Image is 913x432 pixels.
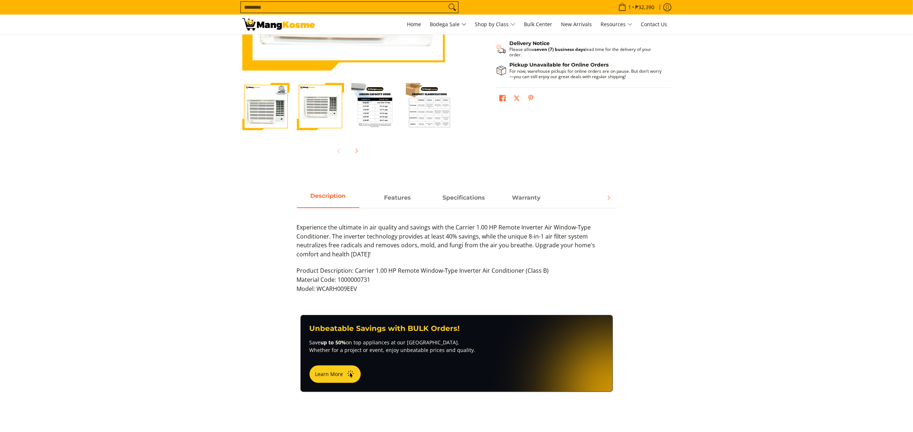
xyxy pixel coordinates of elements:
a: Unbeatable Savings with BULK Orders! Saveup to 50%on top appliances at our [GEOGRAPHIC_DATA]. Whe... [300,315,613,392]
button: Learn More [310,365,361,383]
span: Features [367,191,429,204]
strong: Pickup Unavailable for Online Orders [510,61,609,68]
span: 1 [627,5,633,10]
p: Experience the ultimate in air quality and savings with the Carrier 1.00 HP Remote Inverter Air W... [297,223,617,266]
h3: Unbeatable Savings with BULK Orders! [310,324,604,333]
a: New Arrivals [558,15,596,34]
span: Specifications [433,191,495,204]
a: Share on Facebook [497,93,508,105]
div: Description [297,208,617,301]
button: Search [447,2,458,13]
a: Description 1 [367,188,429,208]
img: Carrier 1.00 HP Remote Window-Type Inverter Air Conditioner (Class B)-3 [351,83,399,130]
img: Carrier 1.00 HP Remote Window-Type Inverter Air Conditioner (Class B)-1 [242,83,290,130]
button: Next [601,190,617,206]
nav: Main Menu [322,15,671,34]
span: Resources [601,20,633,29]
span: Bodega Sale [430,20,466,29]
span: Description [297,191,359,204]
span: Home [407,21,421,28]
a: Bulk Center [521,15,556,34]
img: Carrier 1.00 HP Remote Window-Type Inverter Air Conditioner (Class B)-4 [406,83,453,130]
a: Resources [597,15,636,34]
a: Pin on Pinterest [526,93,536,105]
strong: Delivery Notice [510,40,550,47]
span: New Arrivals [561,21,592,28]
strong: seven (7) business days [535,46,586,52]
strong: up to 50% [321,339,346,346]
a: Contact Us [638,15,671,34]
span: Shop by Class [475,20,516,29]
a: Bodega Sale [427,15,470,34]
p: For now, warehouse pickups for online orders are on pause. But don’t worry—you can still enjoy ou... [510,68,664,79]
span: ₱32,390 [634,5,656,10]
img: Carrier 1.00 HP Remote Window-Type Inverter Air Conditioner (Class B)-2 [297,83,344,130]
button: Shipping & Delivery [497,40,664,58]
button: Next [348,143,364,159]
a: Home [404,15,425,34]
span: Warranty [495,191,558,204]
a: Post on X [512,93,522,105]
a: Description [297,188,359,208]
a: Description 4 [561,188,624,208]
a: Description 3 [495,188,558,208]
p: Please allow lead time for the delivery of your order. [510,47,664,57]
span: Contact Us [641,21,667,28]
span: Bulk Center [524,21,553,28]
p: Save on top appliances at our [GEOGRAPHIC_DATA]. Whether for a project or event, enjoy unbeatable... [310,339,604,354]
p: Product Description: Carrier 1.00 HP Remote Window-Type Inverter Air Conditioner (Class B) Materi... [297,266,617,300]
a: Shop by Class [472,15,519,34]
a: Description 2 [433,188,495,208]
img: Carrier 1 HP Remote Window-Type Inverter Aircon (Class B) l Mang Kosme [242,18,315,31]
span: • [616,3,657,11]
